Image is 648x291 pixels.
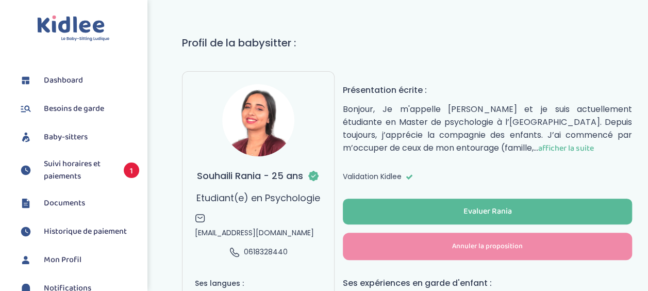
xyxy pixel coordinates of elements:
[124,163,139,178] span: 1
[195,278,322,289] h4: Ses langues :
[44,74,83,87] span: Dashboard
[44,158,113,183] span: Suivi horaires et paiements
[18,101,139,117] a: Besoins de garde
[44,103,104,115] span: Besoins de garde
[44,197,85,209] span: Documents
[343,233,632,260] button: Annuler la proposition
[196,191,320,205] p: Etudiant(e) en Psychologie
[452,241,523,252] span: Annuler la proposition
[18,196,139,211] a: Documents
[343,199,632,224] button: Evaluer Rania
[18,130,34,145] img: babysitters.svg
[18,130,139,145] a: Baby-sitters
[222,84,294,156] img: avatar
[538,142,593,155] span: afficher la suite
[18,224,139,239] a: Historique de paiement
[44,254,81,266] span: Mon Profil
[343,171,402,182] span: Validation Kidlee
[18,252,139,268] a: Mon Profil
[463,206,512,218] div: Evaluer Rania
[18,101,34,117] img: besoin.svg
[18,252,34,268] img: profil.svg
[18,73,34,88] img: dashboard.svg
[44,225,127,238] span: Historique de paiement
[182,35,640,51] h1: Profil de la babysitter :
[18,163,34,178] img: suivihoraire.svg
[18,73,139,88] a: Dashboard
[343,103,632,155] p: Bonjour, Je m'appelle [PERSON_NAME] et je suis actuellement étudiante en Master de psychologie à ...
[343,84,632,96] h4: Présentation écrite :
[44,131,88,143] span: Baby-sitters
[244,247,288,257] span: 0618328440
[37,15,110,42] img: logo.svg
[197,169,320,183] h3: Souhaili Rania - 25 ans
[195,228,314,238] span: [EMAIL_ADDRESS][DOMAIN_NAME]
[18,196,34,211] img: documents.svg
[18,224,34,239] img: suivihoraire.svg
[18,158,139,183] a: Suivi horaires et paiements 1
[343,277,632,289] h4: Ses expériences en garde d'enfant :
